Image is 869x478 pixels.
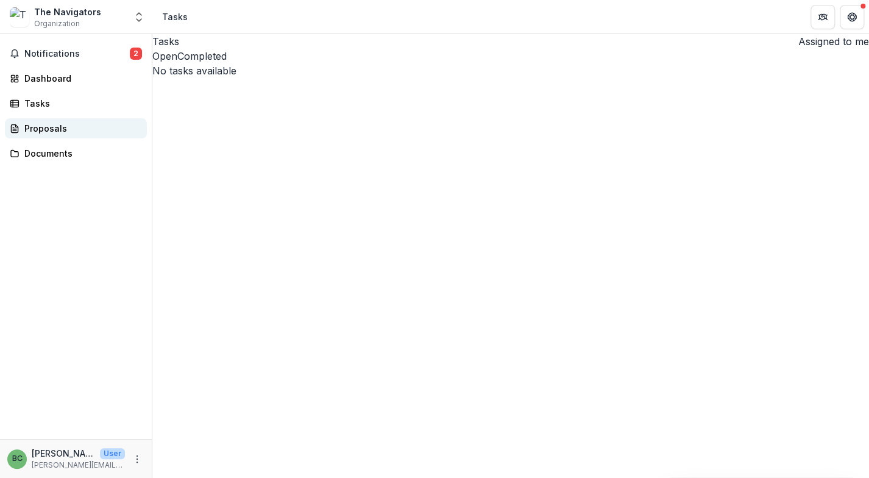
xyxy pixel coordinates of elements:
span: Organization [34,18,80,29]
h2: Tasks [152,34,179,49]
p: [PERSON_NAME][EMAIL_ADDRESS][PERSON_NAME][DOMAIN_NAME] [32,460,125,471]
img: The Navigators [10,7,29,27]
a: Dashboard [5,68,147,88]
p: No tasks available [152,63,869,78]
div: Proposals [24,122,137,135]
span: 2 [130,48,142,60]
a: Documents [5,143,147,163]
div: Brad Cummins [12,455,23,463]
nav: breadcrumb [157,8,193,26]
div: Tasks [24,97,137,110]
div: Documents [24,147,137,160]
button: Assigned to me [793,34,869,49]
button: Completed [177,49,227,63]
div: The Navigators [34,5,101,18]
p: User [100,448,125,459]
button: Notifications2 [5,44,147,63]
button: Get Help [840,5,864,29]
a: Proposals [5,118,147,138]
div: Dashboard [24,72,137,85]
p: [PERSON_NAME] [32,447,95,460]
button: More [130,452,144,466]
a: Tasks [5,93,147,113]
div: Tasks [162,10,188,23]
button: Partners [810,5,835,29]
button: Open entity switcher [130,5,147,29]
button: Open [152,49,177,63]
span: Notifications [24,49,130,59]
